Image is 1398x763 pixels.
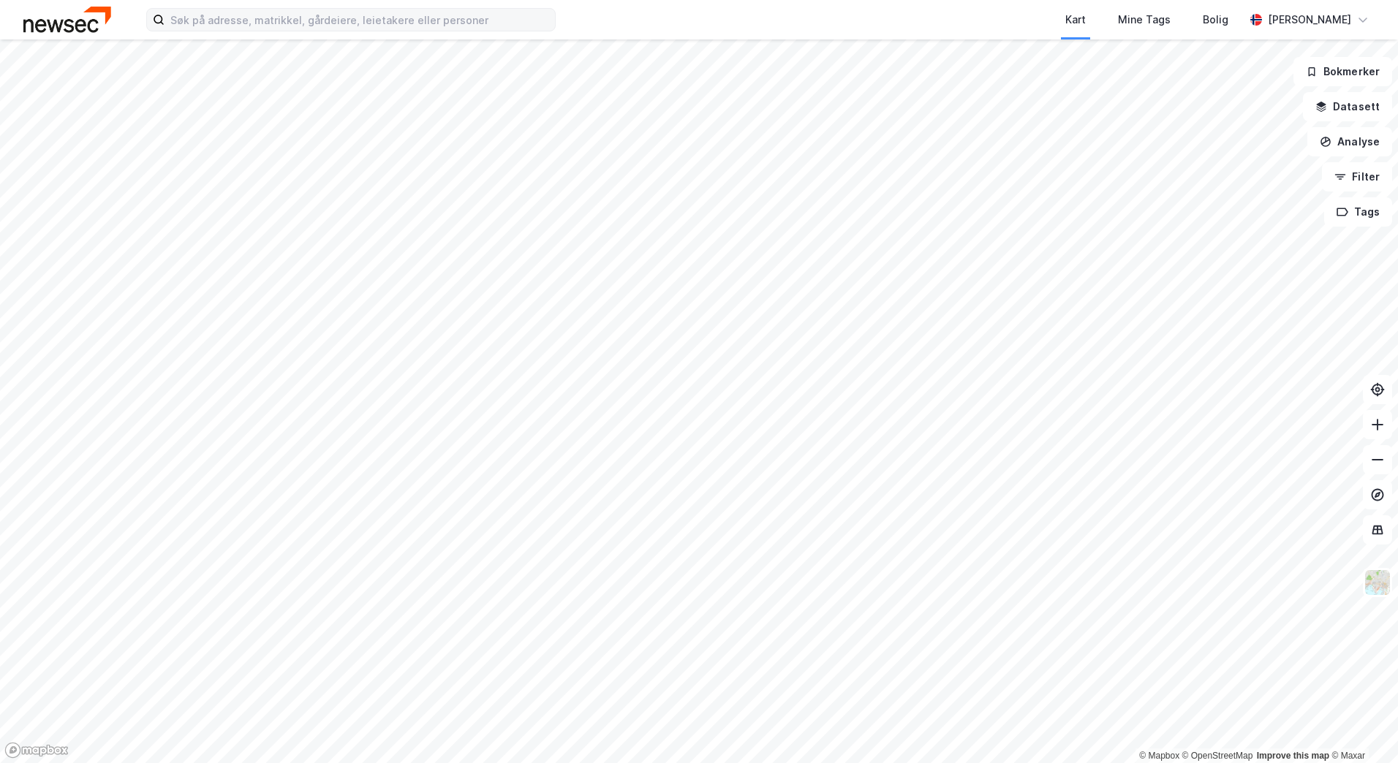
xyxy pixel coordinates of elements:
a: Mapbox homepage [4,742,69,759]
button: Bokmerker [1293,57,1392,86]
img: newsec-logo.f6e21ccffca1b3a03d2d.png [23,7,111,32]
a: Improve this map [1257,751,1329,761]
button: Tags [1324,197,1392,227]
div: [PERSON_NAME] [1268,11,1351,29]
a: Mapbox [1139,751,1179,761]
iframe: Chat Widget [1325,693,1398,763]
img: Z [1364,569,1391,596]
button: Analyse [1307,127,1392,156]
button: Datasett [1303,92,1392,121]
div: Mine Tags [1118,11,1171,29]
div: Bolig [1203,11,1228,29]
a: OpenStreetMap [1182,751,1253,761]
input: Søk på adresse, matrikkel, gårdeiere, leietakere eller personer [165,9,555,31]
div: Kontrollprogram for chat [1325,693,1398,763]
div: Kart [1065,11,1086,29]
button: Filter [1322,162,1392,191]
